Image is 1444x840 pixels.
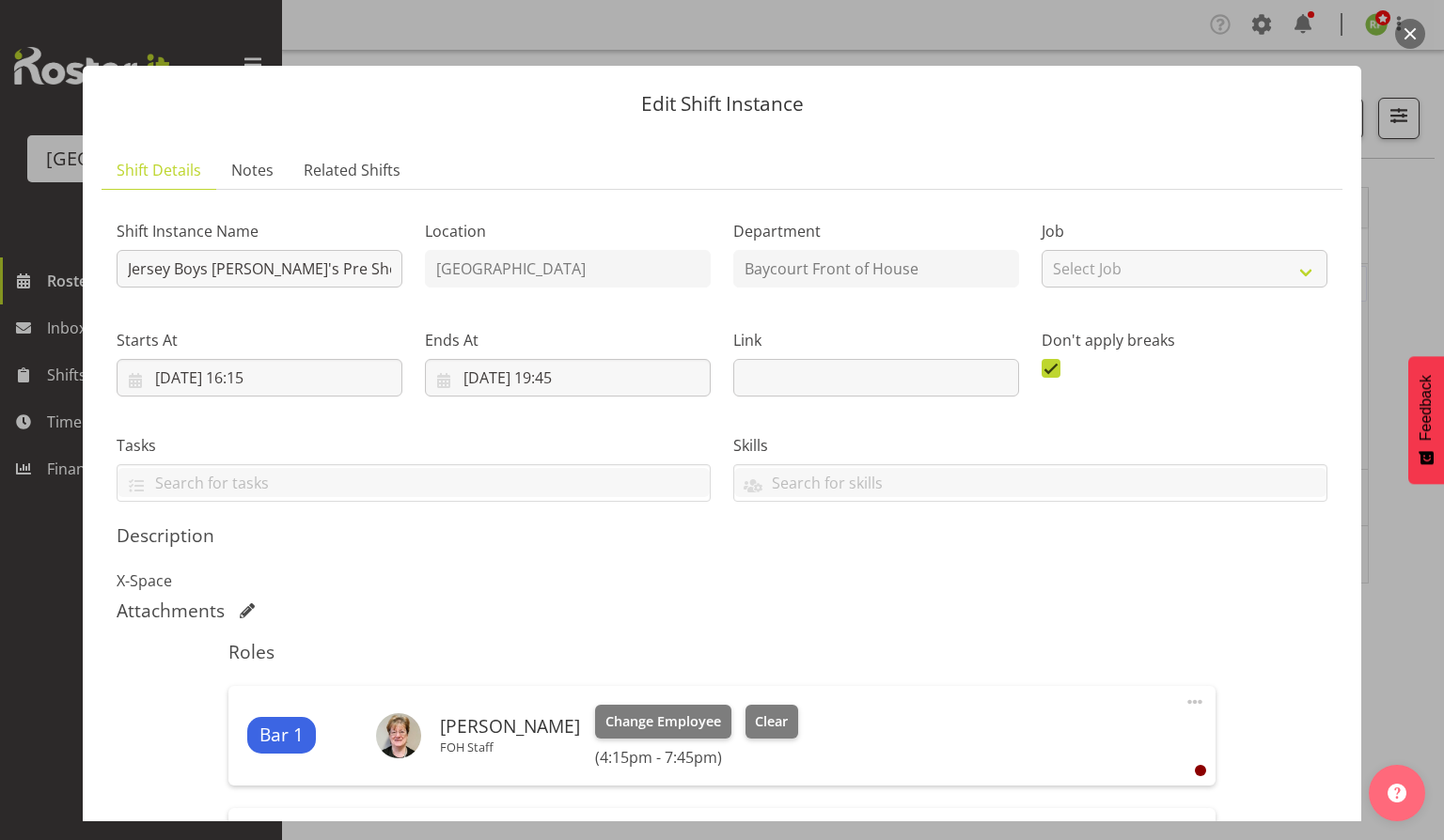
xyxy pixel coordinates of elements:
[117,159,201,181] span: Shift Details
[117,329,402,351] label: Starts At
[117,220,402,242] label: Shift Instance Name
[733,329,1019,351] label: Link
[376,713,421,758] img: chris-darlington75c5593f9748220f2af2b84d1bade544.png
[1042,329,1327,351] label: Don't apply breaks
[1408,356,1444,484] button: Feedback - Show survey
[117,434,711,457] label: Tasks
[259,722,304,749] span: Bar 1
[1195,765,1206,776] div: User is clocked out
[102,94,1342,114] p: Edit Shift Instance
[440,739,580,754] p: FOH Staff
[228,641,1215,663] h5: Roles
[117,524,1327,547] h5: Description
[117,359,402,397] input: Click to select...
[734,468,1326,497] input: Search for skills
[1418,375,1435,441] span: Feedback
[425,220,711,242] label: Location
[425,359,711,397] input: Click to select...
[733,434,1327,457] label: Skills
[746,705,799,739] button: Clear
[425,329,711,351] label: Ends At
[595,705,731,739] button: Change Employee
[231,159,274,181] span: Notes
[733,220,1019,242] label: Department
[440,716,580,737] h6: [PERSON_NAME]
[118,468,710,497] input: Search for tasks
[117,569,1327,592] p: X-Space
[117,599,225,622] h5: Attachments
[304,159,400,181] span: Related Shifts
[1042,220,1327,242] label: Job
[755,711,788,732] span: Clear
[1388,784,1406,802] img: help-xxl-2.png
[117,250,402,288] input: Shift Instance Name
[605,711,721,732] span: Change Employee
[595,748,798,767] h6: (4:15pm - 7:45pm)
